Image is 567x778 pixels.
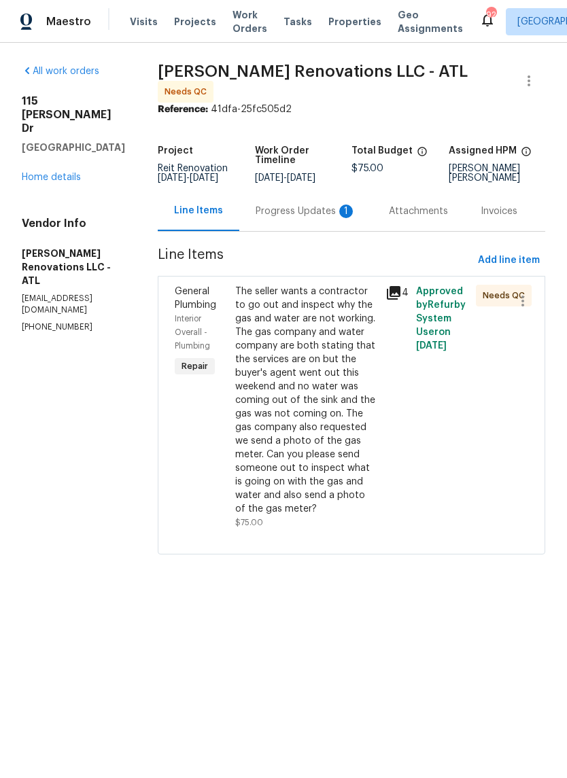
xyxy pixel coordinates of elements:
a: All work orders [22,67,99,76]
span: Line Items [158,248,472,273]
h2: 115 [PERSON_NAME] Dr [22,94,125,135]
p: [EMAIL_ADDRESS][DOMAIN_NAME] [22,293,125,316]
span: $75.00 [235,518,263,527]
div: Line Items [174,204,223,217]
h5: [PERSON_NAME] Renovations LLC - ATL [22,247,125,287]
span: Properties [328,15,381,29]
span: [DATE] [158,173,186,183]
span: Maestro [46,15,91,29]
a: Home details [22,173,81,182]
span: Approved by Refurby System User on [416,287,466,351]
span: General Plumbing [175,287,216,310]
button: Add line item [472,248,545,273]
h5: Work Order Timeline [255,146,352,165]
div: 1 [339,205,353,218]
h5: Assigned HPM [449,146,517,156]
span: [DATE] [190,173,218,183]
h4: Vendor Info [22,217,125,230]
span: [PERSON_NAME] Renovations LLC - ATL [158,63,468,79]
span: Geo Assignments [398,8,463,35]
div: The seller wants a contractor to go out and inspect why the gas and water are not working. The ga... [235,285,378,516]
h5: Total Budget [351,146,413,156]
b: Reference: [158,105,208,114]
span: Needs QC [165,85,212,99]
div: 92 [486,8,496,22]
span: Reit Renovation [158,164,228,183]
span: Repair [176,359,213,373]
span: Add line item [478,252,540,269]
div: Progress Updates [256,205,356,218]
span: - [255,173,315,183]
span: Work Orders [233,8,267,35]
span: [DATE] [255,173,283,183]
span: $75.00 [351,164,383,173]
span: - [158,173,218,183]
span: The hpm assigned to this work order. [521,146,532,164]
div: 4 [385,285,407,301]
h5: [GEOGRAPHIC_DATA] [22,141,125,154]
span: Interior Overall - Plumbing [175,315,210,350]
div: Attachments [389,205,448,218]
span: Visits [130,15,158,29]
p: [PHONE_NUMBER] [22,321,125,333]
span: Tasks [283,17,312,26]
div: 41dfa-25fc505d2 [158,103,545,116]
span: The total cost of line items that have been proposed by Opendoor. This sum includes line items th... [417,146,428,164]
span: [DATE] [416,341,447,351]
div: [PERSON_NAME] [PERSON_NAME] [449,164,546,183]
span: Projects [174,15,216,29]
span: Needs QC [483,289,530,302]
h5: Project [158,146,193,156]
div: Invoices [481,205,517,218]
span: [DATE] [287,173,315,183]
